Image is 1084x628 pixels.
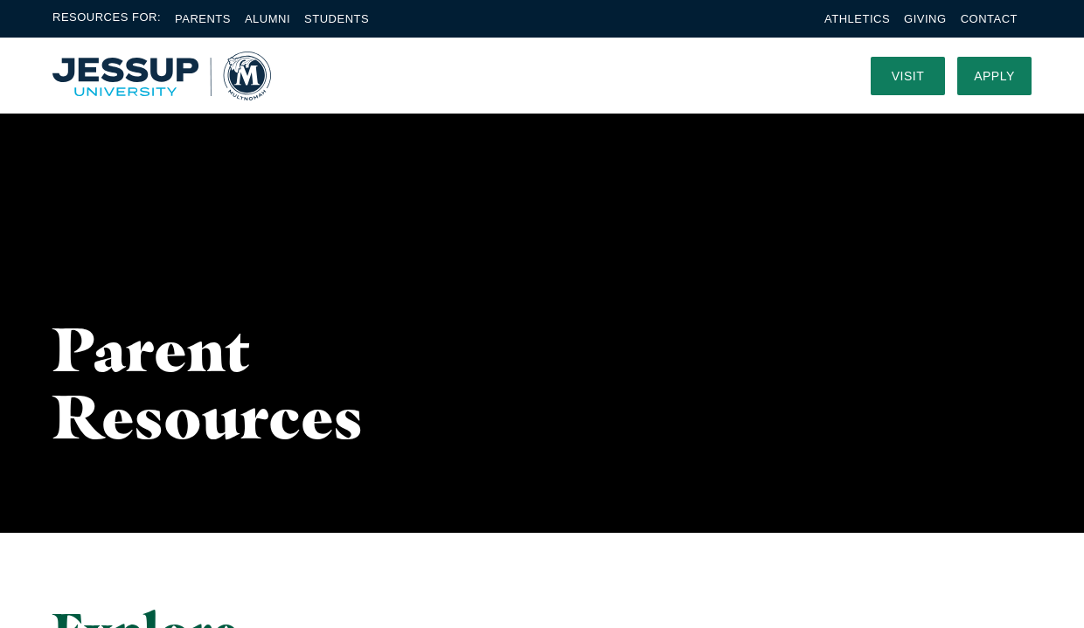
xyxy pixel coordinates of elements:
[52,52,271,100] img: Multnomah University Logo
[961,12,1018,25] a: Contact
[904,12,947,25] a: Giving
[52,9,161,29] span: Resources For:
[871,57,945,95] a: Visit
[175,12,231,25] a: Parents
[824,12,890,25] a: Athletics
[52,52,271,100] a: Home
[245,12,290,25] a: Alumni
[304,12,369,25] a: Students
[52,315,441,450] h1: Parent Resources
[957,57,1032,95] a: Apply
